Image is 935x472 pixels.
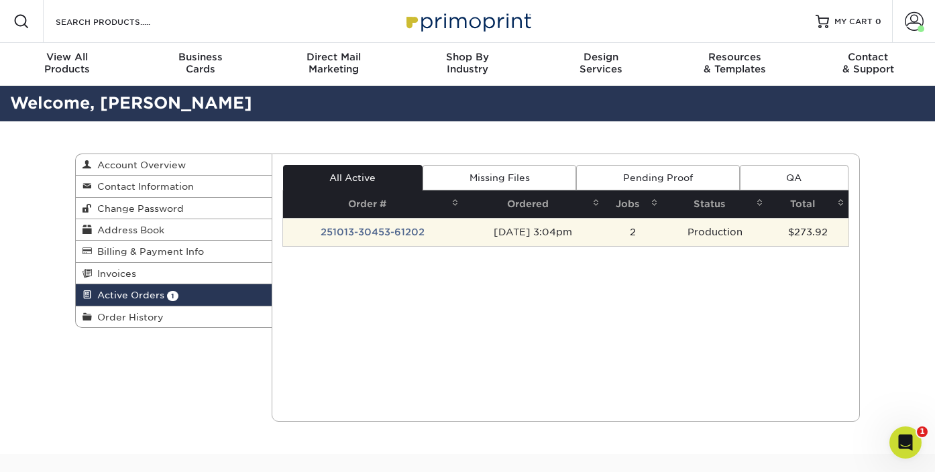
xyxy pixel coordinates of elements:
[76,198,272,219] a: Change Password
[463,190,604,218] th: Ordered
[133,43,267,86] a: BusinessCards
[76,306,272,327] a: Order History
[668,51,802,63] span: Resources
[267,51,400,75] div: Marketing
[76,263,272,284] a: Invoices
[535,43,668,86] a: DesignServices
[740,165,848,190] a: QA
[92,160,186,170] span: Account Overview
[92,290,164,300] span: Active Orders
[76,284,272,306] a: Active Orders 1
[917,426,928,437] span: 1
[283,190,463,218] th: Order #
[767,218,848,246] td: $273.92
[54,13,185,29] input: SEARCH PRODUCTS.....
[668,43,802,86] a: Resources& Templates
[834,16,873,27] span: MY CART
[668,51,802,75] div: & Templates
[875,17,881,26] span: 0
[92,225,164,235] span: Address Book
[400,43,534,86] a: Shop ByIndustry
[92,181,194,192] span: Contact Information
[802,43,935,86] a: Contact& Support
[604,190,662,218] th: Jobs
[662,190,767,218] th: Status
[423,165,576,190] a: Missing Files
[400,7,535,36] img: Primoprint
[767,190,848,218] th: Total
[400,51,534,75] div: Industry
[76,219,272,241] a: Address Book
[576,165,739,190] a: Pending Proof
[889,426,922,459] iframe: Intercom live chat
[133,51,267,75] div: Cards
[92,246,204,257] span: Billing & Payment Info
[76,176,272,197] a: Contact Information
[662,218,767,246] td: Production
[167,291,178,301] span: 1
[535,51,668,75] div: Services
[535,51,668,63] span: Design
[400,51,534,63] span: Shop By
[92,312,164,322] span: Order History
[76,241,272,262] a: Billing & Payment Info
[283,218,463,246] td: 251013-30453-61202
[92,203,184,214] span: Change Password
[133,51,267,63] span: Business
[76,154,272,176] a: Account Overview
[267,43,400,86] a: Direct MailMarketing
[92,268,136,279] span: Invoices
[267,51,400,63] span: Direct Mail
[283,165,423,190] a: All Active
[802,51,935,75] div: & Support
[604,218,662,246] td: 2
[463,218,604,246] td: [DATE] 3:04pm
[802,51,935,63] span: Contact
